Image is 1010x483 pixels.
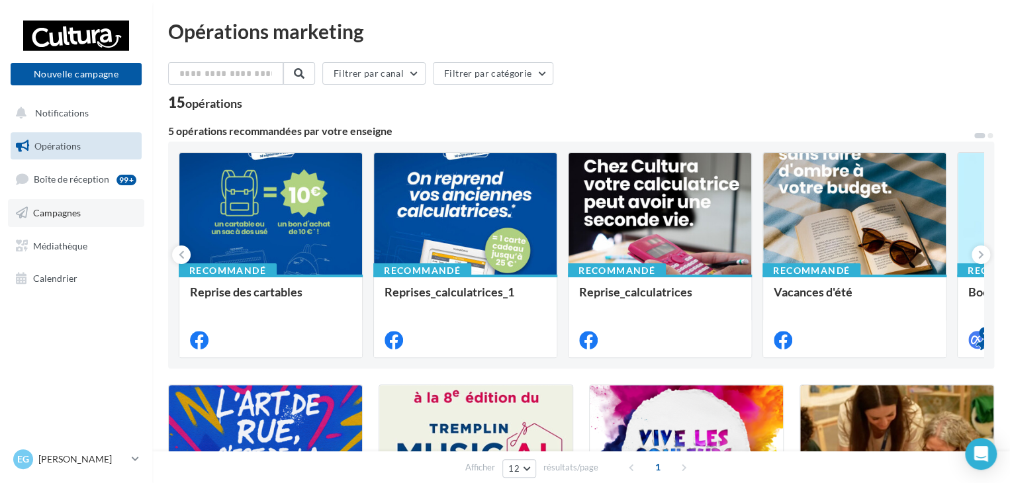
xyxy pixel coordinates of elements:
[34,140,81,152] span: Opérations
[373,263,471,278] div: Recommandé
[8,199,144,227] a: Campagnes
[579,285,741,312] div: Reprise_calculatrices
[179,263,277,278] div: Recommandé
[543,461,598,474] span: résultats/page
[8,265,144,292] a: Calendrier
[965,438,997,470] div: Open Intercom Messenger
[322,62,426,85] button: Filtrer par canal
[762,263,860,278] div: Recommandé
[465,461,495,474] span: Afficher
[8,232,144,260] a: Médiathèque
[185,97,242,109] div: opérations
[35,107,89,118] span: Notifications
[11,447,142,472] a: EG [PERSON_NAME]
[33,240,87,251] span: Médiathèque
[38,453,126,466] p: [PERSON_NAME]
[17,453,29,466] span: EG
[33,207,81,218] span: Campagnes
[8,99,139,127] button: Notifications
[647,457,668,478] span: 1
[168,126,973,136] div: 5 opérations recommandées par votre enseigne
[168,21,994,41] div: Opérations marketing
[190,285,351,312] div: Reprise des cartables
[33,273,77,284] span: Calendrier
[385,285,546,312] div: Reprises_calculatrices_1
[502,459,536,478] button: 12
[8,165,144,193] a: Boîte de réception99+
[116,175,136,185] div: 99+
[168,95,242,110] div: 15
[433,62,553,85] button: Filtrer par catégorie
[568,263,666,278] div: Recommandé
[8,132,144,160] a: Opérations
[11,63,142,85] button: Nouvelle campagne
[979,327,991,339] div: 4
[508,463,520,474] span: 12
[34,173,109,185] span: Boîte de réception
[774,285,935,312] div: Vacances d'été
